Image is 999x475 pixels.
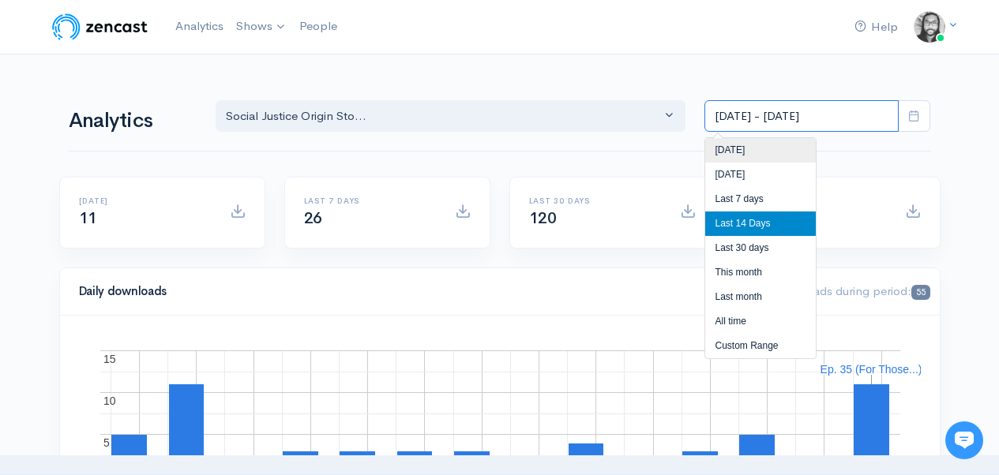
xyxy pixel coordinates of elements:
li: Last month [705,285,816,309]
li: Last 30 days [705,236,816,260]
input: analytics date range selector [704,100,899,133]
input: Search articles [46,297,282,328]
span: 55 [911,285,930,300]
li: Last 14 Days [705,211,816,236]
h4: Daily downloads [79,285,753,298]
h6: Last 7 days [304,196,436,205]
text: 5 [103,436,110,449]
span: Downloads during period: [771,283,930,298]
a: Help [848,10,904,44]
img: ... [914,11,945,43]
li: Last 7 days [705,187,816,211]
li: All time [705,309,816,334]
li: [DATE] [705,163,816,187]
span: 11 [79,208,97,228]
img: ZenCast Logo [50,11,150,43]
a: People [293,9,344,43]
text: 15 [103,353,116,365]
button: Social Justice Origin Sto... [216,100,686,133]
li: Custom Range [705,334,816,358]
iframe: gist-messenger-bubble-iframe [945,421,983,459]
h6: Last 30 days [529,196,661,205]
span: 120 [529,208,557,228]
p: Find an answer quickly [21,271,295,290]
a: Analytics [169,9,230,43]
text: 10 [103,395,116,407]
div: Social Justice Origin Sto... [226,107,662,125]
h1: Analytics [69,110,197,133]
span: New conversation [102,219,190,231]
h6: All time [754,196,886,205]
text: Ep. 35 (For Those...) [820,363,922,376]
li: This month [705,260,816,285]
span: 26 [304,208,322,228]
h6: [DATE] [79,196,211,205]
h1: Hi 👋 [24,77,292,102]
li: [DATE] [705,138,816,163]
button: New conversation [24,209,291,241]
h2: Just let us know if you need anything and we'll be happy to help! 🙂 [24,105,292,181]
a: Shows [230,9,293,44]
